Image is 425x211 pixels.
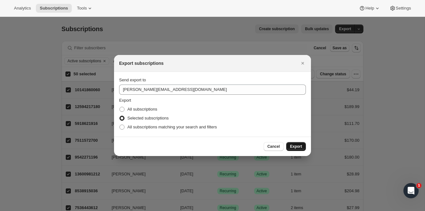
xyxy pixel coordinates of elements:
span: Cancel [267,144,280,149]
iframe: Intercom live chat [403,183,419,198]
span: All subscriptions [127,107,157,112]
button: Analytics [10,4,35,13]
span: Export [290,144,302,149]
button: Close [298,59,307,68]
span: Subscriptions [40,6,68,11]
span: Analytics [14,6,31,11]
button: Tools [73,4,97,13]
button: Settings [386,4,415,13]
button: Help [355,4,384,13]
span: Selected subscriptions [127,116,169,120]
button: Export [286,142,306,151]
button: Cancel [264,142,284,151]
button: Subscriptions [36,4,72,13]
span: Send export to [119,78,146,82]
span: Tools [77,6,87,11]
span: 1 [416,183,422,188]
span: Export [119,98,131,103]
span: Help [365,6,374,11]
h2: Export subscriptions [119,60,164,66]
span: Settings [396,6,411,11]
span: All subscriptions matching your search and filters [127,125,217,129]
